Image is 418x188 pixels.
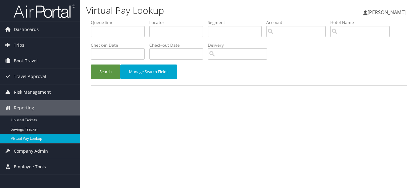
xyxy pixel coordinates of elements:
label: Check-out Date [149,42,208,48]
label: Locator [149,19,208,25]
button: Search [91,65,120,79]
a: [PERSON_NAME] [363,3,412,22]
label: QueueTime [91,19,149,25]
label: Delivery [208,42,272,48]
span: Reporting [14,100,34,116]
span: Book Travel [14,53,38,69]
h1: Virtual Pay Lookup [86,4,303,17]
span: Travel Approval [14,69,46,84]
label: Segment [208,19,266,25]
label: Check-in Date [91,42,149,48]
button: Manage Search Fields [120,65,177,79]
span: [PERSON_NAME] [368,9,406,16]
label: Account [266,19,330,25]
label: Hotel Name [330,19,394,25]
span: Company Admin [14,143,48,159]
span: Dashboards [14,22,39,37]
img: airportal-logo.png [14,4,75,18]
span: Risk Management [14,84,51,100]
span: Trips [14,37,24,53]
span: Employee Tools [14,159,46,174]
